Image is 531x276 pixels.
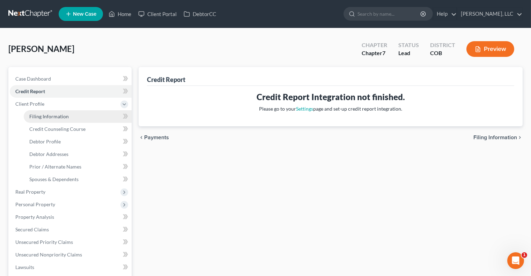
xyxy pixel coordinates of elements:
a: Debtor Profile [24,135,132,148]
span: Debtor Addresses [29,151,68,157]
a: Help [433,8,457,20]
button: Preview [466,41,514,57]
i: chevron_right [517,135,523,140]
h3: Credit Report Integration not finished. [153,91,509,103]
iframe: Intercom live chat [507,252,524,269]
a: Property Analysis [10,211,132,223]
span: Credit Counseling Course [29,126,86,132]
span: [PERSON_NAME] [8,44,74,54]
span: Debtor Profile [29,139,61,144]
span: Real Property [15,189,45,195]
a: Unsecured Priority Claims [10,236,132,248]
span: 7 [382,50,385,56]
span: Lawsuits [15,264,34,270]
a: Credit Report [10,85,132,98]
a: DebtorCC [180,8,220,20]
span: Case Dashboard [15,76,51,82]
a: Filing Information [24,110,132,123]
a: Unsecured Nonpriority Claims [10,248,132,261]
p: Please go to your page and set-up credit report integration. [153,105,509,112]
div: COB [430,49,455,57]
a: Case Dashboard [10,73,132,85]
span: Credit Report [15,88,45,94]
div: Chapter [362,49,387,57]
a: Lawsuits [10,261,132,274]
span: Unsecured Nonpriority Claims [15,252,82,258]
a: Debtor Addresses [24,148,132,161]
span: Prior / Alternate Names [29,164,81,170]
span: Client Profile [15,101,44,107]
a: Prior / Alternate Names [24,161,132,173]
span: Property Analysis [15,214,54,220]
span: New Case [73,12,96,17]
div: Status [398,41,419,49]
span: Payments [144,135,169,140]
span: Unsecured Priority Claims [15,239,73,245]
a: Home [105,8,135,20]
span: Spouses & Dependents [29,176,79,182]
a: [PERSON_NAME], LLC [457,8,522,20]
span: 1 [522,252,527,258]
i: chevron_left [139,135,144,140]
div: District [430,41,455,49]
div: Lead [398,49,419,57]
span: Filing Information [473,135,517,140]
span: Secured Claims [15,226,49,232]
span: Personal Property [15,201,55,207]
button: Filing Information chevron_right [473,135,523,140]
button: chevron_left Payments [139,135,169,140]
a: Settings [296,106,313,112]
input: Search by name... [357,7,421,20]
a: Spouses & Dependents [24,173,132,186]
div: Chapter [362,41,387,49]
span: Filing Information [29,113,69,119]
a: Secured Claims [10,223,132,236]
a: Client Portal [135,8,180,20]
div: Credit Report [147,75,185,84]
a: Credit Counseling Course [24,123,132,135]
